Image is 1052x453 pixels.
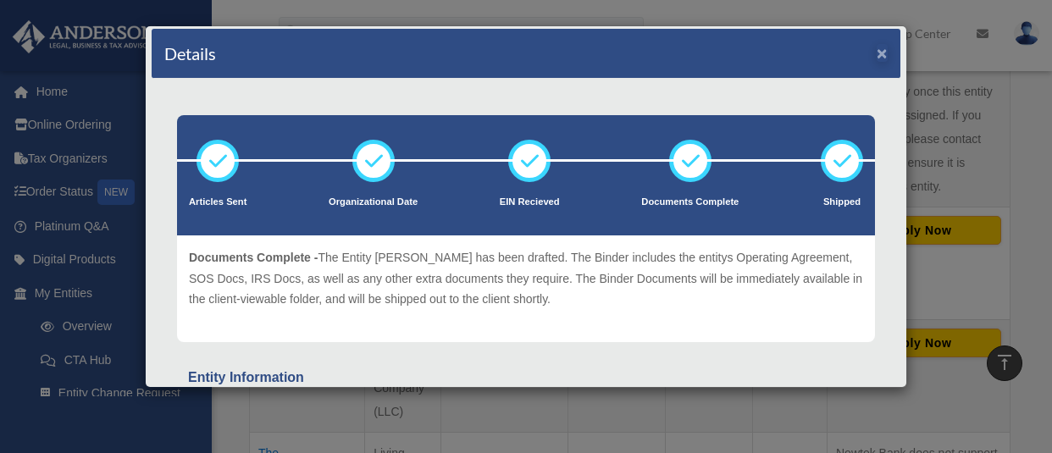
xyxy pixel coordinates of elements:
p: Articles Sent [189,194,246,211]
p: The Entity [PERSON_NAME] has been drafted. The Binder includes the entitys Operating Agreement, S... [189,247,863,310]
p: Organizational Date [329,194,418,211]
h4: Details [164,41,216,65]
p: Documents Complete [641,194,739,211]
p: EIN Recieved [500,194,560,211]
div: Entity Information [188,366,864,389]
p: Shipped [821,194,863,211]
span: Documents Complete - [189,251,318,264]
button: × [877,44,888,62]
